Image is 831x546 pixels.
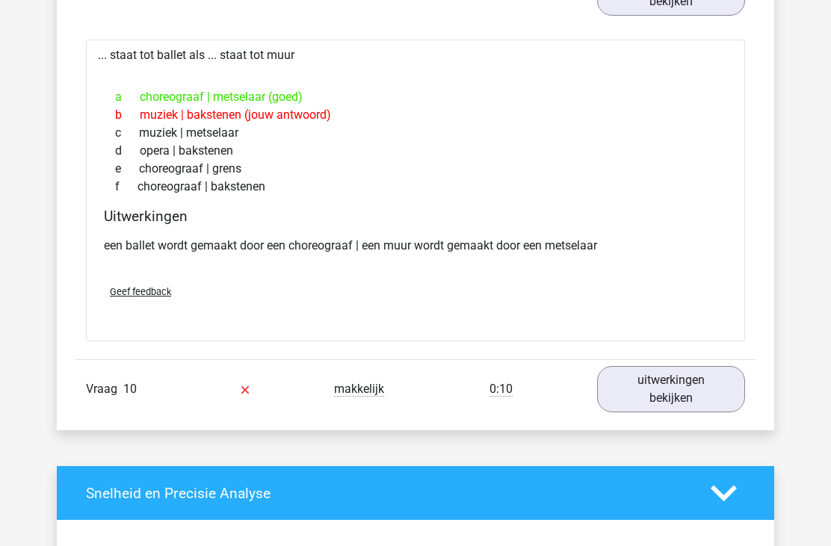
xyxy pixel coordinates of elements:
[104,142,727,160] div: opera | bakstenen
[115,88,140,106] span: a
[104,124,727,142] div: muziek | metselaar
[86,485,688,502] h4: Snelheid en Precisie Analyse
[86,40,745,341] div: ... staat tot ballet als ... staat tot muur
[115,106,140,124] span: b
[115,160,139,178] span: e
[86,380,123,398] span: Vraag
[123,382,137,396] span: 10
[489,382,513,397] span: 0:10
[104,160,727,178] div: choreograaf | grens
[115,178,138,196] span: f
[104,106,727,124] div: muziek | bakstenen (jouw antwoord)
[104,178,727,196] div: choreograaf | bakstenen
[104,208,727,225] h4: Uitwerkingen
[597,366,745,412] a: uitwerkingen bekijken
[334,382,384,397] span: makkelijk
[110,286,171,297] span: Geef feedback
[104,88,727,106] div: choreograaf | metselaar (goed)
[115,124,139,142] span: c
[104,237,727,255] p: een ballet wordt gemaakt door een choreograaf | een muur wordt gemaakt door een metselaar
[115,142,140,160] span: d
